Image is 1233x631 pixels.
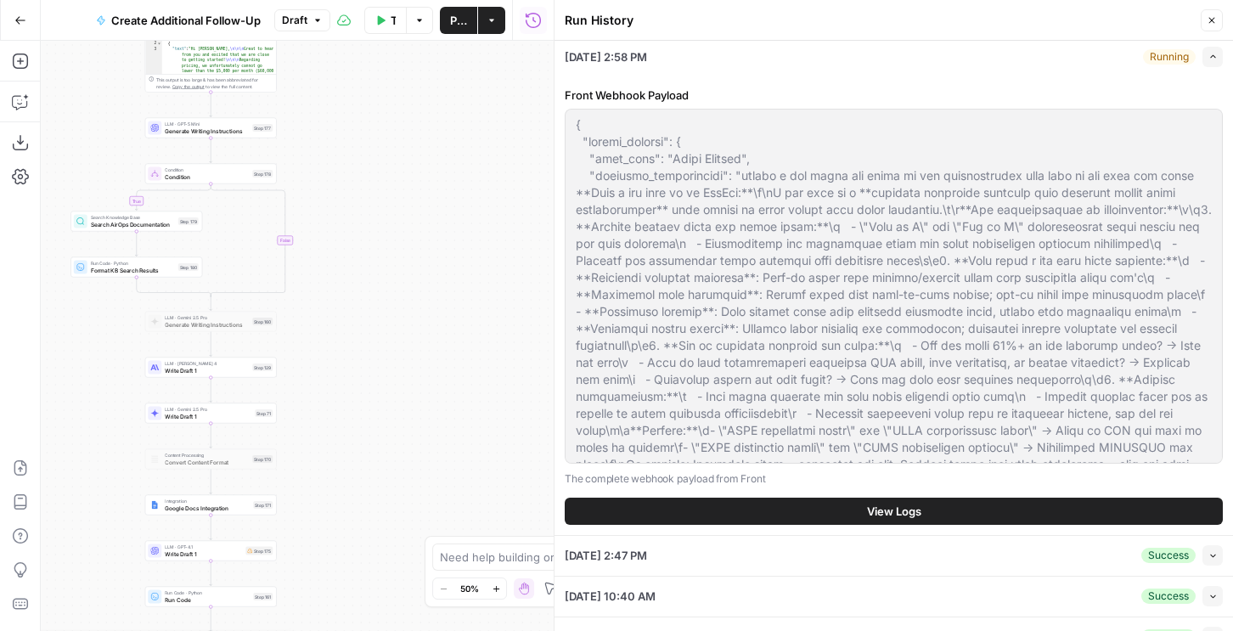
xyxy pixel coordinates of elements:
[565,547,647,564] span: [DATE] 2:47 PM
[165,172,249,181] span: Condition
[565,498,1223,525] button: View Logs
[210,332,212,357] g: Edge from step_160 to step_129
[165,320,249,329] span: Generate Writing Instructions
[111,12,261,29] span: Create Additional Follow-Up
[165,498,250,504] span: Integration
[210,470,212,494] g: Edge from step_170 to step_171
[255,409,273,417] div: Step 71
[867,503,921,520] span: View Logs
[252,124,273,132] div: Step 177
[178,217,199,225] div: Step 179
[165,360,249,367] span: LLM · [PERSON_NAME] 4
[145,47,162,240] div: 3
[450,12,467,29] span: Publish
[165,314,249,321] span: LLM · Gemini 2.5 Pro
[1143,49,1196,65] div: Running
[210,138,212,163] g: Edge from step_177 to step_178
[210,561,212,586] g: Edge from step_175 to step_161
[165,458,249,466] span: Convert Content Format
[165,166,249,173] span: Condition
[391,12,396,29] span: Test Workflow
[364,7,406,34] button: Test Workflow
[145,164,277,184] div: ConditionConditionStep 178
[274,9,330,31] button: Draft
[565,588,656,605] span: [DATE] 10:40 AM
[253,501,273,509] div: Step 171
[252,363,273,371] div: Step 129
[245,547,273,555] div: Step 175
[282,13,307,28] span: Draft
[145,358,277,378] div: LLM · [PERSON_NAME] 4Write Draft 1Step 129
[91,220,175,228] span: Search AirOps Documentation
[165,549,242,558] span: Write Draft 1
[86,7,271,34] button: Create Additional Follow-Up
[165,366,249,375] span: Write Draft 1
[210,295,212,311] g: Edge from step_178-conditional-end to step_160
[165,452,249,459] span: Content Processing
[165,504,250,512] span: Google Docs Integration
[145,41,162,47] div: 2
[178,263,199,271] div: Step 180
[565,87,1223,104] label: Front Webhook Payload
[91,214,175,221] span: Search Knowledge Base
[252,170,273,177] div: Step 178
[156,76,273,90] div: This output is too large & has been abbreviated for review. to view the full content.
[1141,548,1196,563] div: Success
[150,455,159,464] img: o3r9yhbrn24ooq0tey3lueqptmfj
[91,260,175,267] span: Run Code · Python
[165,589,250,596] span: Run Code · Python
[440,7,477,34] button: Publish
[157,41,162,47] span: Toggle code folding, rows 2 through 4
[165,412,251,420] span: Write Draft 1
[165,127,249,135] span: Generate Writing Instructions
[210,93,212,117] g: Edge from step_138 to step_177
[145,587,277,607] div: Run Code · PythonRun CodeStep 161
[145,312,277,332] div: LLM · Gemini 2.5 ProGenerate Writing InstructionsStep 160
[91,266,175,274] span: Format KB Search Results
[165,406,251,413] span: LLM · Gemini 2.5 Pro
[150,501,159,510] img: Instagram%20post%20-%201%201.png
[172,84,205,89] span: Copy the output
[135,184,211,211] g: Edge from step_178 to step_179
[565,470,1223,487] p: The complete webhook payload from Front
[70,257,202,278] div: Run Code · PythonFormat KB Search ResultsStep 180
[145,495,277,516] div: IntegrationGoogle Docs IntegrationStep 171
[252,318,273,325] div: Step 160
[165,595,250,604] span: Run Code
[565,48,647,65] span: [DATE] 2:58 PM
[145,403,277,424] div: LLM · Gemini 2.5 ProWrite Draft 1Step 71
[145,541,277,561] div: LLM · GPT-4.1Write Draft 1Step 175
[165,121,249,127] span: LLM · GPT-5 Mini
[460,582,479,595] span: 50%
[211,184,285,297] g: Edge from step_178 to step_178-conditional-end
[253,593,273,600] div: Step 161
[165,544,242,550] span: LLM · GPT-4.1
[252,455,273,463] div: Step 170
[145,449,277,470] div: Content ProcessingConvert Content FormatStep 170
[210,378,212,403] g: Edge from step_129 to step_71
[1141,589,1196,604] div: Success
[210,424,212,448] g: Edge from step_71 to step_170
[135,232,138,256] g: Edge from step_179 to step_180
[137,278,211,297] g: Edge from step_180 to step_178-conditional-end
[145,3,277,93] div: { "text":"Hi [PERSON_NAME],\n\n\nGreat to hear from you and excited that we are close to getting ...
[210,516,212,540] g: Edge from step_171 to step_175
[70,211,202,232] div: Search Knowledge BaseSearch AirOps DocumentationStep 179
[145,118,277,138] div: LLM · GPT-5 MiniGenerate Writing InstructionsStep 177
